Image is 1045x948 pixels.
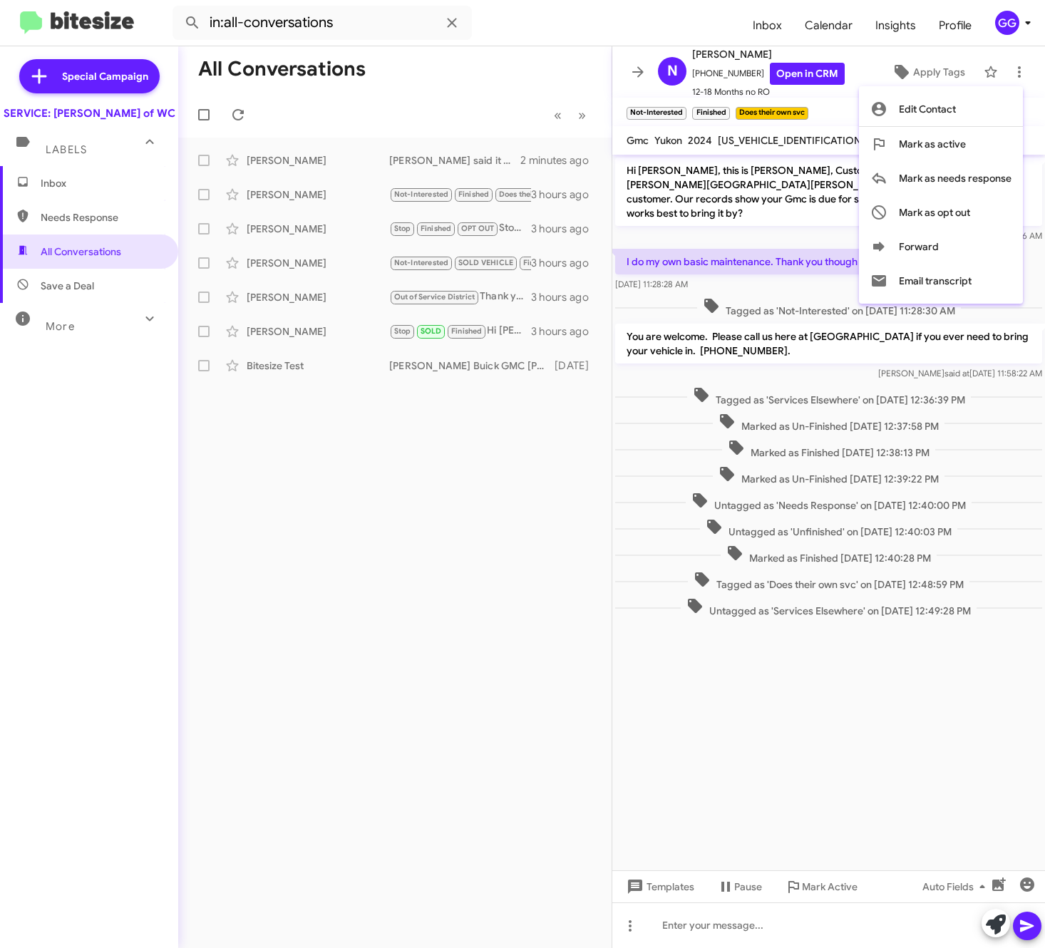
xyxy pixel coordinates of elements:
button: Email transcript [859,264,1023,298]
span: Mark as needs response [899,161,1011,195]
button: Forward [859,230,1023,264]
span: Mark as opt out [899,195,970,230]
span: Edit Contact [899,92,956,126]
span: Mark as active [899,127,966,161]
